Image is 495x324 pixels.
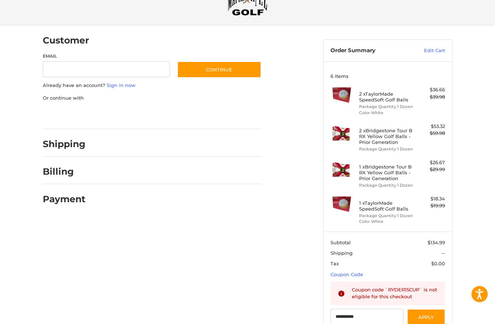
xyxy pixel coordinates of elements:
[416,202,445,209] div: $19.99
[163,109,217,122] iframe: PayPal-venmo
[416,159,445,166] div: $26.67
[330,47,408,54] h3: Order Summary
[428,240,445,245] span: $134.99
[416,94,445,101] div: $39.98
[359,213,415,219] li: Package Quantity 1 Dozen
[43,35,89,46] h2: Customer
[359,146,415,152] li: Package Quantity 1 Dozen
[431,261,445,266] span: $0.00
[416,166,445,173] div: $29.99
[330,240,351,245] span: Subtotal
[43,95,261,102] p: Or continue with
[330,261,339,266] span: Tax
[441,250,445,256] span: --
[43,194,86,205] h2: Payment
[359,104,415,110] li: Package Quantity 1 Dozen
[359,164,415,182] h4: 1 x Bridgestone Tour B RX Yellow Golf Balls - Prior Generation
[359,91,415,103] h4: 2 x TaylorMade SpeedSoft Golf Balls
[416,195,445,203] div: $18.34
[416,130,445,137] div: $59.98
[177,61,261,78] button: Continue
[107,82,136,88] a: Sign in now
[359,110,415,116] li: Color White
[102,109,156,122] iframe: PayPal-paylater
[352,286,438,300] div: Coupon code `RYDER15CUP` is not eligible for this checkout
[330,250,353,256] span: Shipping
[330,271,363,277] a: Coupon Code
[330,73,445,79] h3: 6 Items
[43,166,85,177] h2: Billing
[359,219,415,225] li: Color White
[408,47,445,54] a: Edit Cart
[359,200,415,212] h4: 1 x TaylorMade SpeedSoft Golf Balls
[359,128,415,145] h4: 2 x Bridgestone Tour B RX Yellow Golf Balls - Prior Generation
[416,123,445,130] div: $53.32
[43,53,170,59] label: Email
[416,86,445,94] div: $36.66
[43,138,86,150] h2: Shipping
[359,182,415,188] li: Package Quantity 1 Dozen
[40,109,95,122] iframe: PayPal-paypal
[43,82,261,89] p: Already have an account?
